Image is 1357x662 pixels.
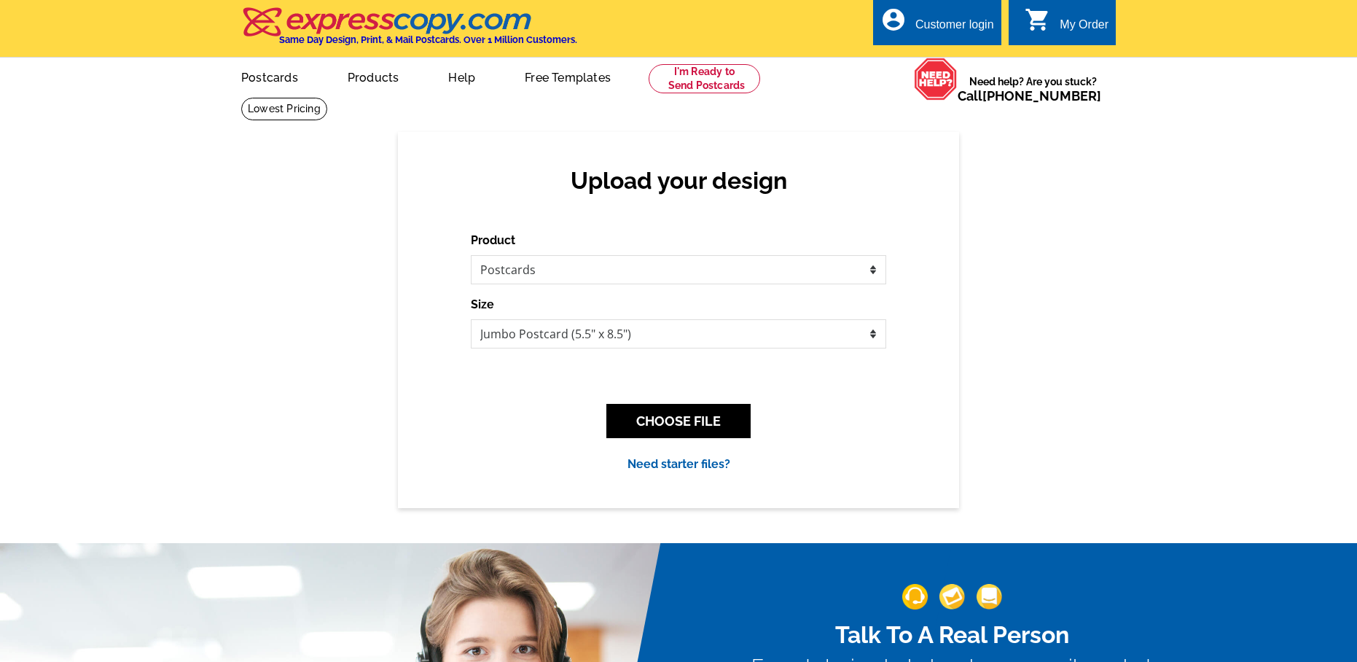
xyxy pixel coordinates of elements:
[977,584,1002,610] img: support-img-3_1.png
[279,34,577,45] h4: Same Day Design, Print, & Mail Postcards. Over 1 Million Customers.
[751,621,1152,649] h2: Talk To A Real Person
[1060,18,1108,39] div: My Order
[880,7,907,33] i: account_circle
[1025,7,1051,33] i: shopping_cart
[324,59,423,93] a: Products
[241,17,577,45] a: Same Day Design, Print, & Mail Postcards. Over 1 Million Customers.
[958,88,1101,104] span: Call
[627,457,730,471] a: Need starter files?
[880,16,994,34] a: account_circle Customer login
[501,59,634,93] a: Free Templates
[1065,323,1357,662] iframe: LiveChat chat widget
[1025,16,1108,34] a: shopping_cart My Order
[606,404,751,438] button: CHOOSE FILE
[915,18,994,39] div: Customer login
[218,59,321,93] a: Postcards
[485,167,872,195] h2: Upload your design
[939,584,965,610] img: support-img-2.png
[471,296,494,314] label: Size
[902,584,928,610] img: support-img-1.png
[471,232,515,249] label: Product
[958,74,1108,104] span: Need help? Are you stuck?
[425,59,498,93] a: Help
[982,88,1101,104] a: [PHONE_NUMBER]
[914,58,958,101] img: help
